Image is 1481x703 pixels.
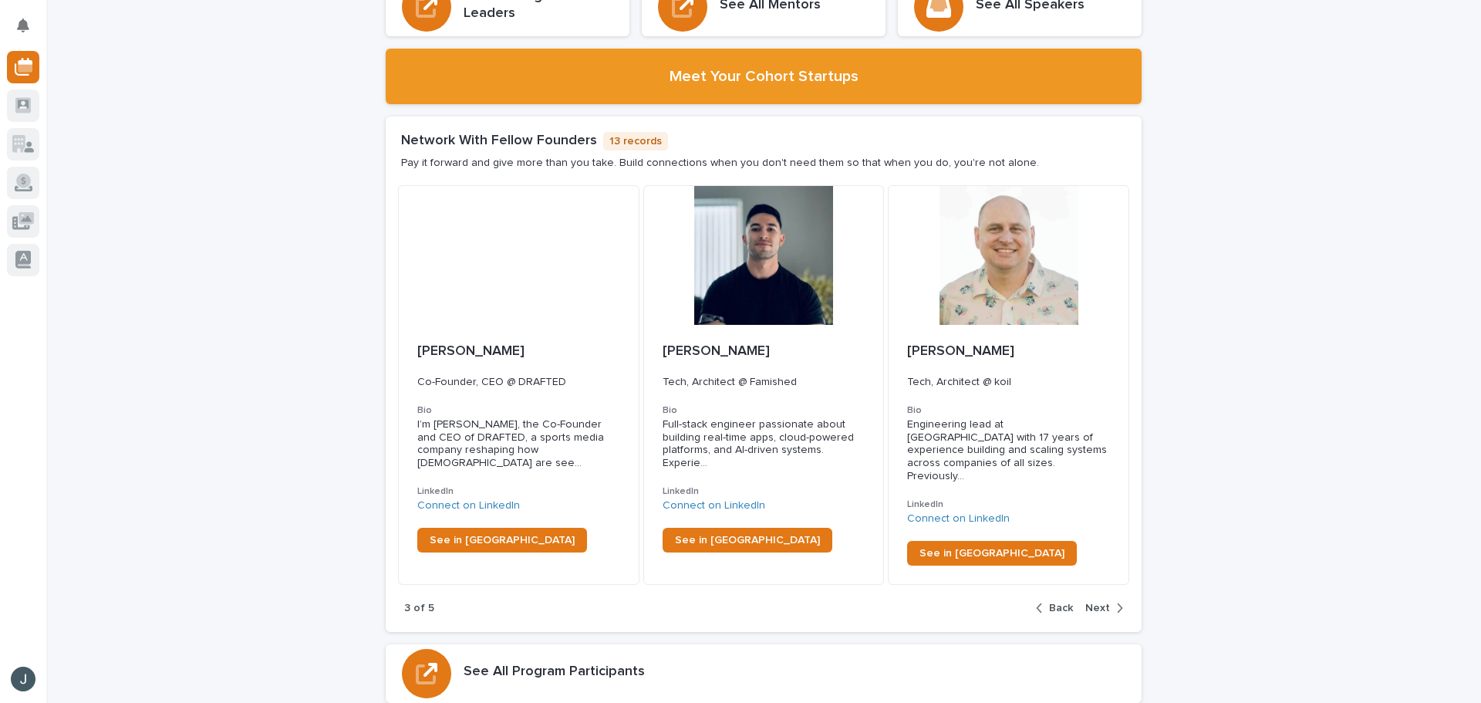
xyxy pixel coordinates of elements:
[417,377,566,387] span: Co-Founder, CEO @ DRAFTED
[1049,603,1073,613] span: Back
[464,664,645,681] h3: See All Program Participants
[417,404,620,417] h3: Bio
[675,535,820,546] span: See in [GEOGRAPHIC_DATA]
[907,541,1077,566] a: See in [GEOGRAPHIC_DATA]
[401,133,597,150] h1: Network With Fellow Founders
[919,548,1064,559] span: See in [GEOGRAPHIC_DATA]
[663,344,770,358] span: [PERSON_NAME]
[907,377,1011,387] span: Tech, Architect @ koil
[663,500,765,511] a: Connect on LinkedIn
[888,185,1129,585] a: [PERSON_NAME]Tech, Architect @ koilBioEngineering lead at [GEOGRAPHIC_DATA] with 17 years of expe...
[1085,603,1110,613] span: Next
[398,185,639,585] a: [PERSON_NAME]Co-Founder, CEO @ DRAFTEDBioI’m [PERSON_NAME], the Co-Founder and CEO of DRAFTED, a ...
[663,377,797,387] span: Tech, Architect @ Famished
[417,418,620,470] span: I’m [PERSON_NAME], the Co-Founder and CEO of DRAFTED, a sports media company reshaping how [DEMOG...
[670,67,859,86] h2: Meet Your Cohort Startups
[7,663,39,695] button: users-avatar
[7,9,39,42] button: Notifications
[907,418,1110,483] div: Engineering lead at Koil with 17 years of experience building and scaling systems across companie...
[1036,601,1079,615] button: Back
[417,500,520,511] a: Connect on LinkedIn
[663,404,865,417] h3: Bio
[386,644,1142,703] a: See All Program Participants
[663,418,865,470] span: Full-stack engineer passionate about building real-time apps, cloud-powered platforms, and AI-dri...
[401,157,1039,170] p: Pay it forward and give more than you take. Build connections when you don't need them so that wh...
[417,418,620,470] div: I’m Karina Martinez, the Co-Founder and CEO of DRAFTED, a sports media company reshaping how Lati...
[663,528,832,553] a: See in [GEOGRAPHIC_DATA]
[907,513,1010,524] a: Connect on LinkedIn
[603,132,668,151] p: 13 records
[1079,601,1123,615] button: Next
[907,404,1110,417] h3: Bio
[430,535,575,546] span: See in [GEOGRAPHIC_DATA]
[643,185,885,585] a: [PERSON_NAME]Tech, Architect @ FamishedBioFull-stack engineer passionate about building real-time...
[907,344,1014,358] span: [PERSON_NAME]
[907,418,1110,483] span: Engineering lead at [GEOGRAPHIC_DATA] with 17 years of experience building and scaling systems ac...
[907,499,1110,511] h3: LinkedIn
[404,602,434,615] p: 3 of 5
[417,344,525,358] span: [PERSON_NAME]
[663,485,865,498] h3: LinkedIn
[417,485,620,498] h3: LinkedIn
[19,19,39,43] div: Notifications
[417,528,587,553] a: See in [GEOGRAPHIC_DATA]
